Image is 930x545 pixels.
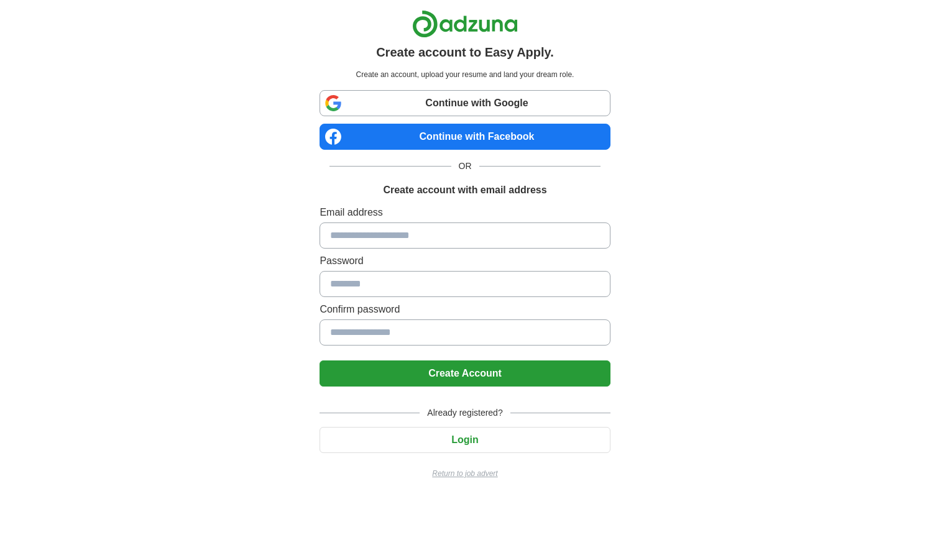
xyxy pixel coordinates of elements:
label: Confirm password [320,302,610,317]
h1: Create account to Easy Apply. [376,43,554,62]
img: Adzuna logo [412,10,518,38]
a: Continue with Facebook [320,124,610,150]
span: Already registered? [420,406,510,419]
p: Create an account, upload your resume and land your dream role. [322,69,607,80]
label: Email address [320,205,610,220]
button: Create Account [320,360,610,387]
h1: Create account with email address [383,183,546,198]
a: Continue with Google [320,90,610,116]
a: Return to job advert [320,468,610,479]
span: OR [451,160,479,173]
label: Password [320,254,610,268]
a: Login [320,434,610,445]
button: Login [320,427,610,453]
